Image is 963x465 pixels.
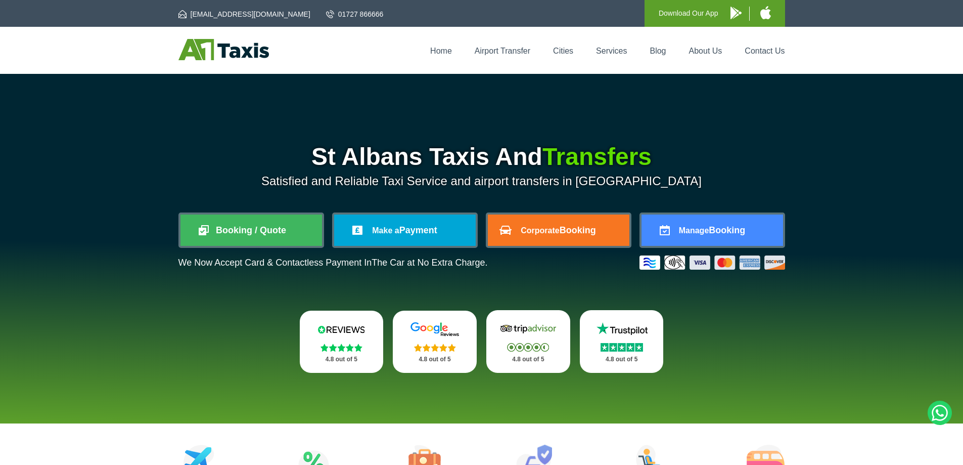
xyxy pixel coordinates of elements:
[639,256,785,270] img: Credit And Debit Cards
[650,47,666,55] a: Blog
[430,47,452,55] a: Home
[311,353,373,366] p: 4.8 out of 5
[591,321,652,336] img: Trustpilot
[475,47,530,55] a: Airport Transfer
[553,47,573,55] a: Cities
[486,310,570,373] a: Tripadvisor Stars 4.8 out of 5
[404,322,465,337] img: Google
[320,344,362,352] img: Stars
[178,39,269,60] img: A1 Taxis St Albans LTD
[760,6,771,19] img: A1 Taxis iPhone App
[659,7,718,20] p: Download Our App
[498,321,559,336] img: Tripadvisor
[372,226,399,235] span: Make a
[300,311,384,373] a: Reviews.io Stars 4.8 out of 5
[372,258,487,268] span: The Car at No Extra Charge.
[178,145,785,169] h1: St Albans Taxis And
[601,343,643,352] img: Stars
[679,226,709,235] span: Manage
[311,322,372,337] img: Reviews.io
[334,215,476,246] a: Make aPayment
[591,353,653,366] p: 4.8 out of 5
[730,7,742,19] img: A1 Taxis Android App
[641,215,783,246] a: ManageBooking
[521,226,559,235] span: Corporate
[414,344,456,352] img: Stars
[178,258,488,268] p: We Now Accept Card & Contactless Payment In
[580,310,664,373] a: Trustpilot Stars 4.8 out of 5
[542,143,652,170] span: Transfers
[178,9,310,19] a: [EMAIL_ADDRESS][DOMAIN_NAME]
[507,343,549,352] img: Stars
[326,9,384,19] a: 01727 866666
[689,47,722,55] a: About Us
[497,353,559,366] p: 4.8 out of 5
[180,215,322,246] a: Booking / Quote
[178,174,785,188] p: Satisfied and Reliable Taxi Service and airport transfers in [GEOGRAPHIC_DATA]
[596,47,627,55] a: Services
[393,311,477,373] a: Google Stars 4.8 out of 5
[745,47,785,55] a: Contact Us
[488,215,629,246] a: CorporateBooking
[404,353,466,366] p: 4.8 out of 5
